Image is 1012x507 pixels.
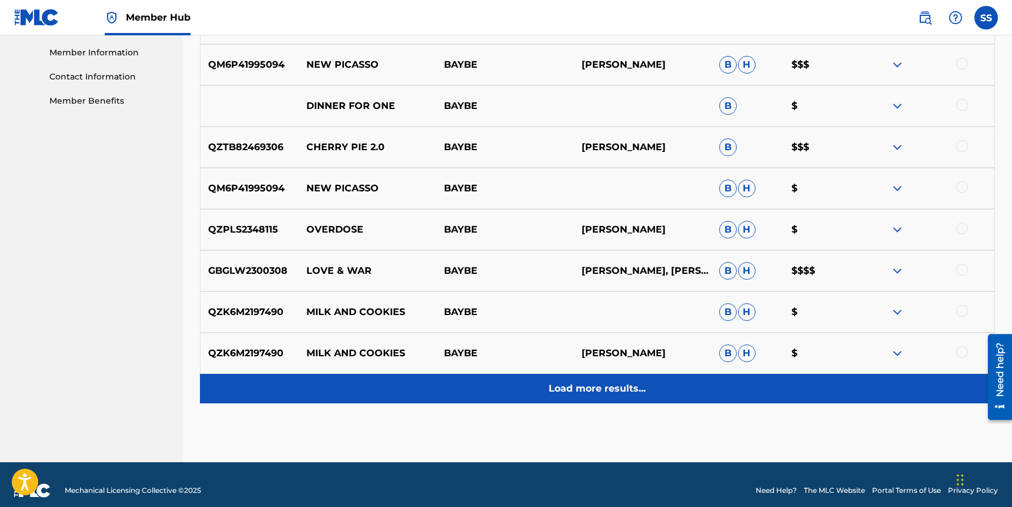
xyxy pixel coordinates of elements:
[299,223,436,237] p: OVERDOSE
[719,221,737,238] span: B
[201,140,299,154] p: QZTB82469306
[299,346,436,360] p: MILK AND COOKIES
[719,262,737,280] span: B
[436,58,574,72] p: BAYBE
[299,140,436,154] p: CHERRY PIE 2.0
[948,485,998,496] a: Privacy Policy
[719,303,737,321] span: B
[738,56,756,74] span: H
[14,483,51,498] img: logo
[944,6,967,29] div: Help
[890,305,904,319] img: expand
[299,181,436,195] p: NEW PICASSO
[953,450,1012,507] iframe: Chat Widget
[574,346,712,360] p: [PERSON_NAME]
[784,223,857,237] p: $
[436,223,574,237] p: BAYBE
[784,264,857,278] p: $$$$
[14,9,59,26] img: MLC Logo
[436,99,574,113] p: BAYBE
[201,346,299,360] p: QZK6M2197490
[974,6,998,29] div: User Menu
[890,58,904,72] img: expand
[890,140,904,154] img: expand
[719,344,737,362] span: B
[549,382,646,396] p: Load more results...
[872,485,941,496] a: Portal Terms of Use
[957,462,964,498] div: Drag
[804,485,865,496] a: The MLC Website
[201,264,299,278] p: GBGLW2300308
[436,305,574,319] p: BAYBE
[436,181,574,195] p: BAYBE
[436,264,574,278] p: BAYBE
[784,305,857,319] p: $
[890,223,904,237] img: expand
[201,223,299,237] p: QZPLS2348115
[756,485,797,496] a: Need Help?
[784,99,857,113] p: $
[436,346,574,360] p: BAYBE
[299,264,436,278] p: LOVE & WAR
[738,221,756,238] span: H
[201,305,299,319] p: QZK6M2197490
[913,6,937,29] a: Public Search
[65,485,201,496] span: Mechanical Licensing Collective © 2025
[890,99,904,113] img: expand
[719,138,737,156] span: B
[890,346,904,360] img: expand
[719,180,737,197] span: B
[49,71,168,83] a: Contact Information
[299,58,436,72] p: NEW PICASSO
[574,58,712,72] p: [PERSON_NAME]
[948,11,963,25] img: help
[979,329,1012,424] iframe: Resource Center
[784,140,857,154] p: $$$
[574,264,712,278] p: [PERSON_NAME], [PERSON_NAME]
[574,223,712,237] p: [PERSON_NAME]
[784,346,857,360] p: $
[574,140,712,154] p: [PERSON_NAME]
[719,56,737,74] span: B
[738,344,756,362] span: H
[49,95,168,107] a: Member Benefits
[738,180,756,197] span: H
[784,181,857,195] p: $
[918,11,932,25] img: search
[784,58,857,72] p: $$$
[126,11,191,24] span: Member Hub
[890,181,904,195] img: expand
[201,58,299,72] p: QM6P41995094
[299,99,436,113] p: DINNER FOR ONE
[201,181,299,195] p: QM6P41995094
[890,264,904,278] img: expand
[105,11,119,25] img: Top Rightsholder
[436,140,574,154] p: BAYBE
[49,47,168,59] a: Member Information
[299,305,436,319] p: MILK AND COOKIES
[738,303,756,321] span: H
[719,97,737,115] span: B
[738,262,756,280] span: H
